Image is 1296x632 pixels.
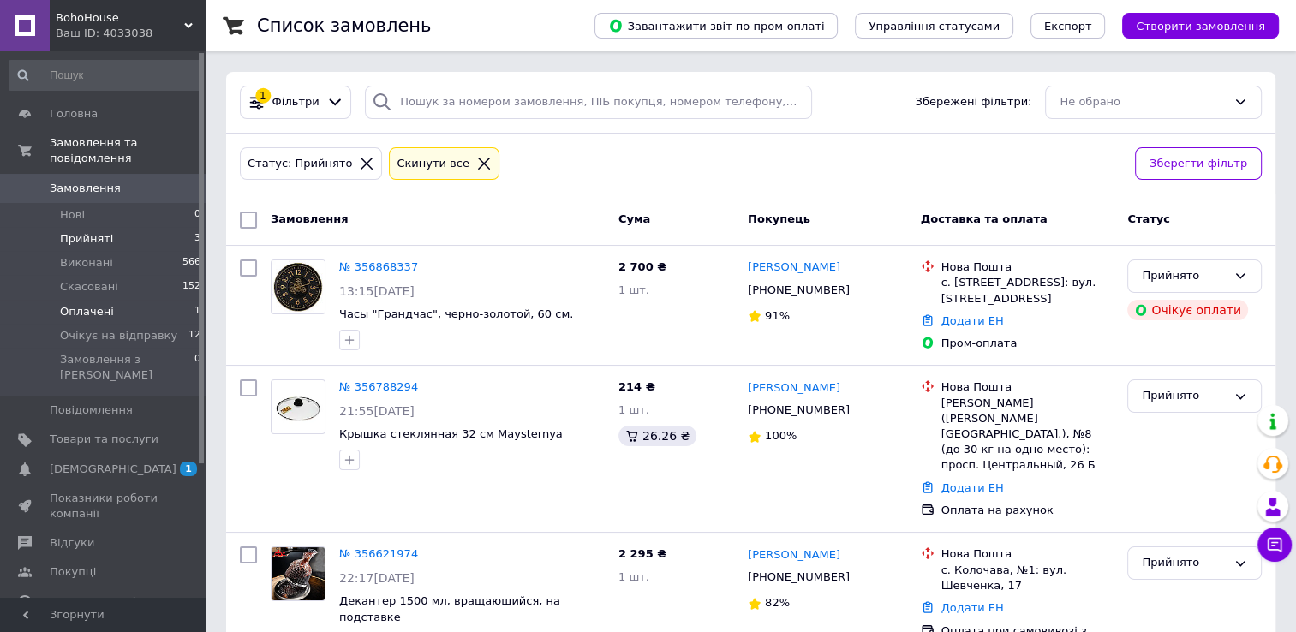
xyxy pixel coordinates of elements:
[272,547,325,600] img: Фото товару
[50,462,176,477] span: [DEMOGRAPHIC_DATA]
[941,379,1114,395] div: Нова Пошта
[748,547,840,563] a: [PERSON_NAME]
[1127,300,1248,320] div: Очікує оплати
[618,260,666,273] span: 2 700 ₴
[50,402,133,418] span: Повідомлення
[194,207,200,223] span: 0
[1136,20,1265,33] span: Створити замовлення
[941,275,1114,306] div: с. [STREET_ADDRESS]: вул. [STREET_ADDRESS]
[50,106,98,122] span: Головна
[618,547,666,560] span: 2 295 ₴
[339,307,573,320] a: Часы "Грандчас", черно-золотой, 60 см.
[855,13,1013,39] button: Управління статусами
[339,427,563,440] a: Крышка стеклянная 32 см Maysternya
[339,547,418,560] a: № 356621974
[9,60,202,91] input: Пошук
[1135,147,1262,181] button: Зберегти фільтр
[618,380,655,393] span: 214 ₴
[1257,528,1292,562] button: Чат з покупцем
[56,10,184,26] span: BohoHouse
[915,94,1031,110] span: Збережені фільтри:
[941,546,1114,562] div: Нова Пошта
[365,86,811,119] input: Пошук за номером замовлення, ПІБ покупця, номером телефону, Email, номером накладної
[393,155,473,173] div: Cкинути все
[271,379,325,434] a: Фото товару
[60,328,177,343] span: Очікує на відправку
[1142,554,1227,572] div: Прийнято
[941,259,1114,275] div: Нова Пошта
[50,564,96,580] span: Покупці
[744,566,853,588] div: [PHONE_NUMBER]
[60,352,194,383] span: Замовлення з [PERSON_NAME]
[271,546,325,601] a: Фото товару
[50,432,158,447] span: Товари та послуги
[182,255,200,271] span: 566
[941,481,1004,494] a: Додати ЕН
[180,462,197,476] span: 1
[255,88,271,104] div: 1
[60,255,113,271] span: Виконані
[744,399,853,421] div: [PHONE_NUMBER]
[339,571,415,585] span: 22:17[DATE]
[56,26,206,41] div: Ваш ID: 4033038
[271,212,348,225] span: Замовлення
[618,283,649,296] span: 1 шт.
[744,279,853,301] div: [PHONE_NUMBER]
[50,594,142,610] span: Каталог ProSale
[60,279,118,295] span: Скасовані
[339,284,415,298] span: 13:15[DATE]
[941,396,1114,474] div: [PERSON_NAME] ([PERSON_NAME][GEOGRAPHIC_DATA].), №8 (до 30 кг на одно место): просп. Центральный,...
[50,135,206,166] span: Замовлення та повідомлення
[244,155,355,173] div: Статус: Прийнято
[60,231,113,247] span: Прийняті
[1127,212,1170,225] span: Статус
[1060,93,1227,111] div: Не обрано
[272,260,325,313] img: Фото товару
[608,18,824,33] span: Завантажити звіт по пром-оплаті
[618,403,649,416] span: 1 шт.
[618,570,649,583] span: 1 шт.
[339,594,560,623] a: Декантер 1500 мл, вращающийся, на подставке
[941,503,1114,518] div: Оплата на рахунок
[339,380,418,393] a: № 356788294
[1030,13,1106,39] button: Експорт
[60,304,114,319] span: Оплачені
[339,260,418,273] a: № 356868337
[1150,155,1247,173] span: Зберегти фільтр
[594,13,838,39] button: Завантажити звіт по пром-оплаті
[941,563,1114,593] div: с. Колочава, №1: вул. Шевченка, 17
[50,181,121,196] span: Замовлення
[182,279,200,295] span: 152
[272,94,320,110] span: Фільтри
[60,207,85,223] span: Нові
[1142,387,1227,405] div: Прийнято
[765,596,790,609] span: 82%
[921,212,1048,225] span: Доставка та оплата
[1044,20,1092,33] span: Експорт
[194,231,200,247] span: 3
[748,380,840,396] a: [PERSON_NAME]
[257,15,431,36] h1: Список замовлень
[272,387,325,427] img: Фото товару
[941,336,1114,351] div: Пром-оплата
[869,20,1000,33] span: Управління статусами
[50,491,158,522] span: Показники роботи компанії
[271,259,325,314] a: Фото товару
[765,309,790,322] span: 91%
[188,328,200,343] span: 12
[50,535,94,551] span: Відгуки
[941,601,1004,614] a: Додати ЕН
[339,404,415,418] span: 21:55[DATE]
[748,212,810,225] span: Покупець
[1122,13,1279,39] button: Створити замовлення
[748,259,840,276] a: [PERSON_NAME]
[765,429,797,442] span: 100%
[1142,267,1227,285] div: Прийнято
[941,314,1004,327] a: Додати ЕН
[194,352,200,383] span: 0
[618,426,696,446] div: 26.26 ₴
[194,304,200,319] span: 1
